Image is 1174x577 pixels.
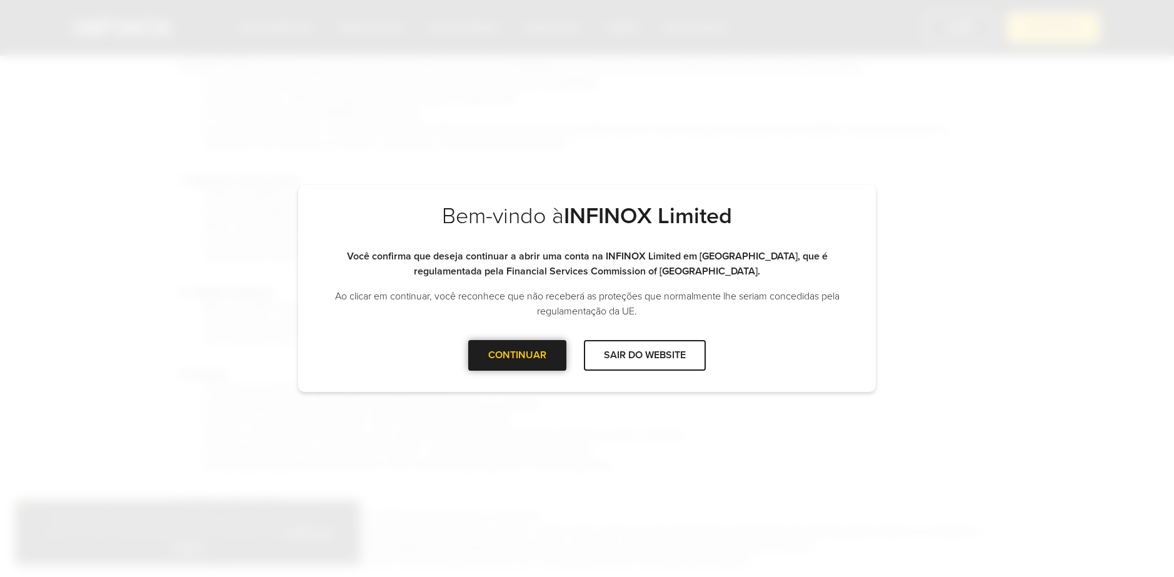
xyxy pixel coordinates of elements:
strong: INFINOX Limited [564,203,732,229]
p: Ao clicar em continuar, você reconhece que não receberá as proteções que normalmente lhe seriam c... [323,289,851,319]
strong: Você confirma que deseja continuar a abrir uma conta na INFINOX Limited em [GEOGRAPHIC_DATA], que... [347,250,828,278]
h2: Bem-vindo à [323,203,851,249]
div: CONTINUAR [468,340,566,371]
div: SAIR DO WEBSITE [584,340,706,371]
